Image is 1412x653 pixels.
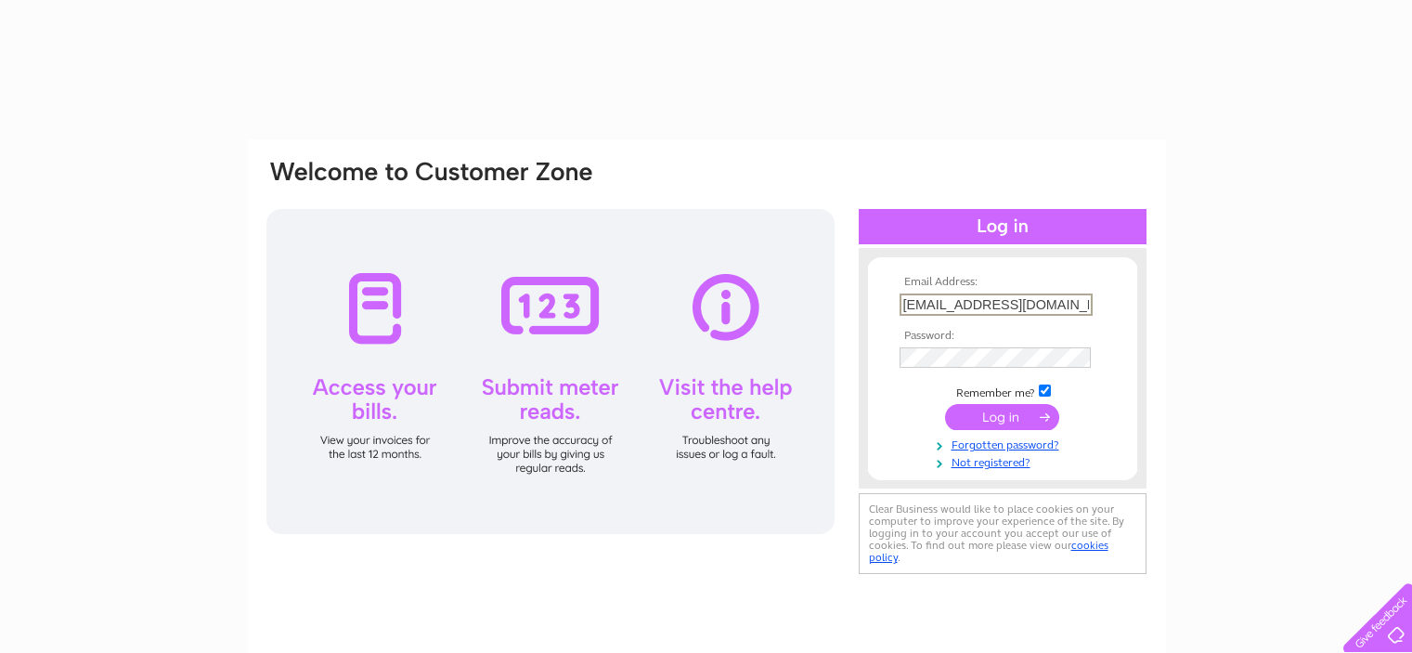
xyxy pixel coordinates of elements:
[900,452,1110,470] a: Not registered?
[895,382,1110,400] td: Remember me?
[945,404,1059,430] input: Submit
[895,330,1110,343] th: Password:
[900,435,1110,452] a: Forgotten password?
[859,493,1146,574] div: Clear Business would like to place cookies on your computer to improve your experience of the sit...
[895,276,1110,289] th: Email Address:
[869,539,1108,564] a: cookies policy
